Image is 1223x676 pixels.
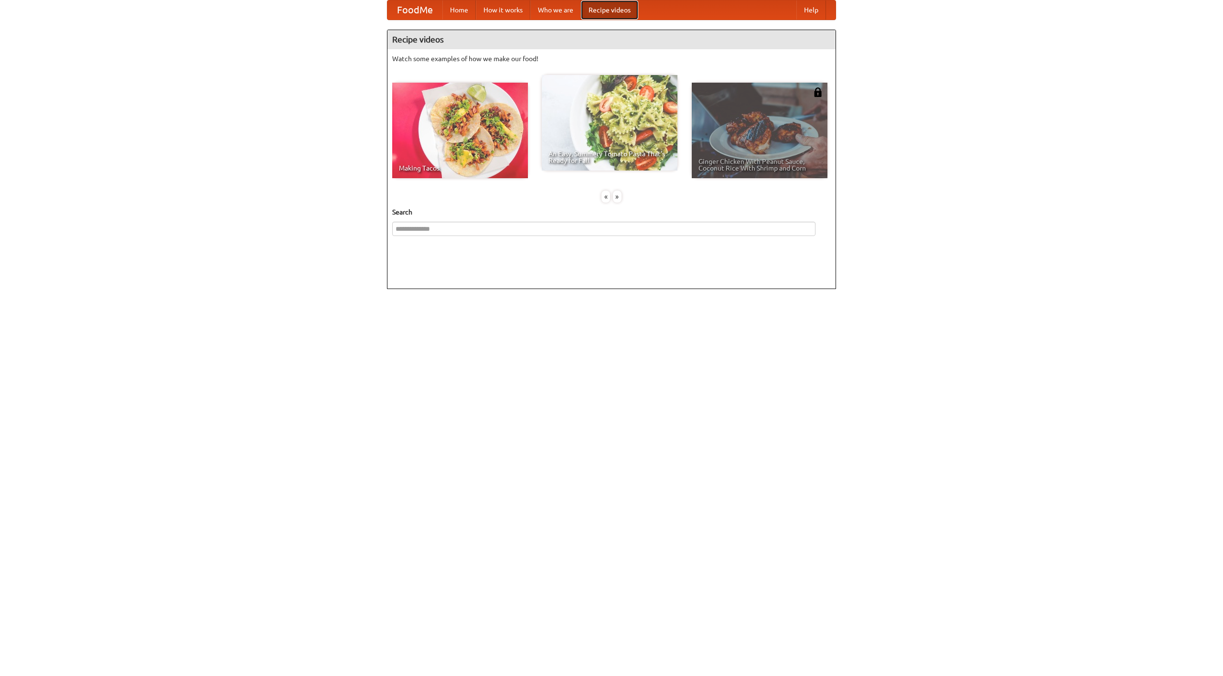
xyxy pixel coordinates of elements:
h4: Recipe videos [387,30,836,49]
a: Who we are [530,0,581,20]
a: How it works [476,0,530,20]
a: Help [796,0,826,20]
a: Making Tacos [392,83,528,178]
img: 483408.png [813,87,823,97]
a: Home [442,0,476,20]
a: Recipe videos [581,0,638,20]
a: FoodMe [387,0,442,20]
span: An Easy, Summery Tomato Pasta That's Ready for Fall [548,150,671,164]
span: Making Tacos [399,165,521,172]
h5: Search [392,207,831,217]
div: » [613,191,622,203]
a: An Easy, Summery Tomato Pasta That's Ready for Fall [542,75,677,171]
div: « [601,191,610,203]
p: Watch some examples of how we make our food! [392,54,831,64]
